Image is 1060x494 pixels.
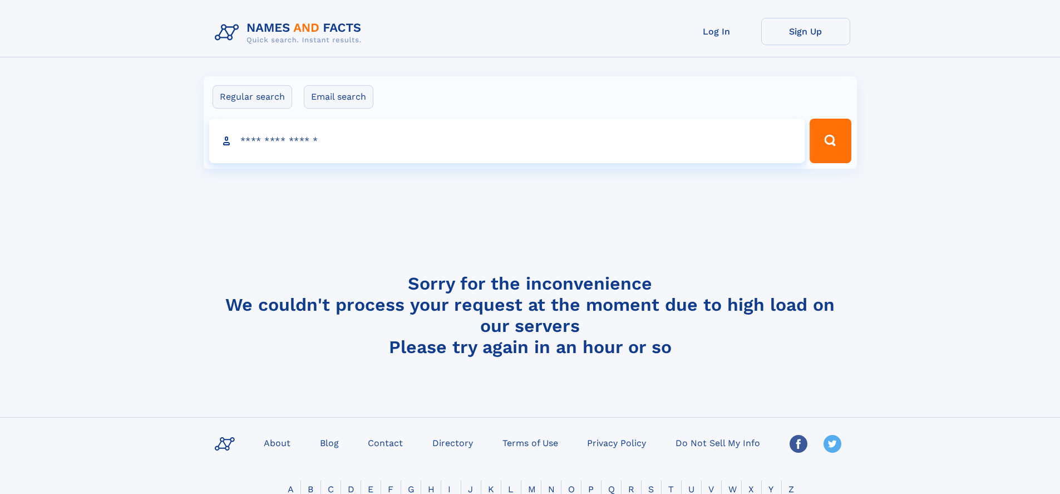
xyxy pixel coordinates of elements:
label: Regular search [213,85,292,109]
a: Terms of Use [498,434,563,451]
a: About [259,434,295,451]
a: Sign Up [761,18,850,45]
button: Search Button [810,119,851,163]
a: Do Not Sell My Info [671,434,765,451]
a: Blog [315,434,343,451]
img: Twitter [824,435,841,453]
img: Facebook [790,435,807,453]
input: search input [209,119,805,163]
a: Log In [672,18,761,45]
label: Email search [304,85,373,109]
a: Contact [363,434,407,451]
a: Privacy Policy [583,434,650,451]
a: Directory [428,434,477,451]
img: Logo Names and Facts [210,18,371,48]
h4: Sorry for the inconvenience We couldn't process your request at the moment due to high load on ou... [210,273,850,358]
